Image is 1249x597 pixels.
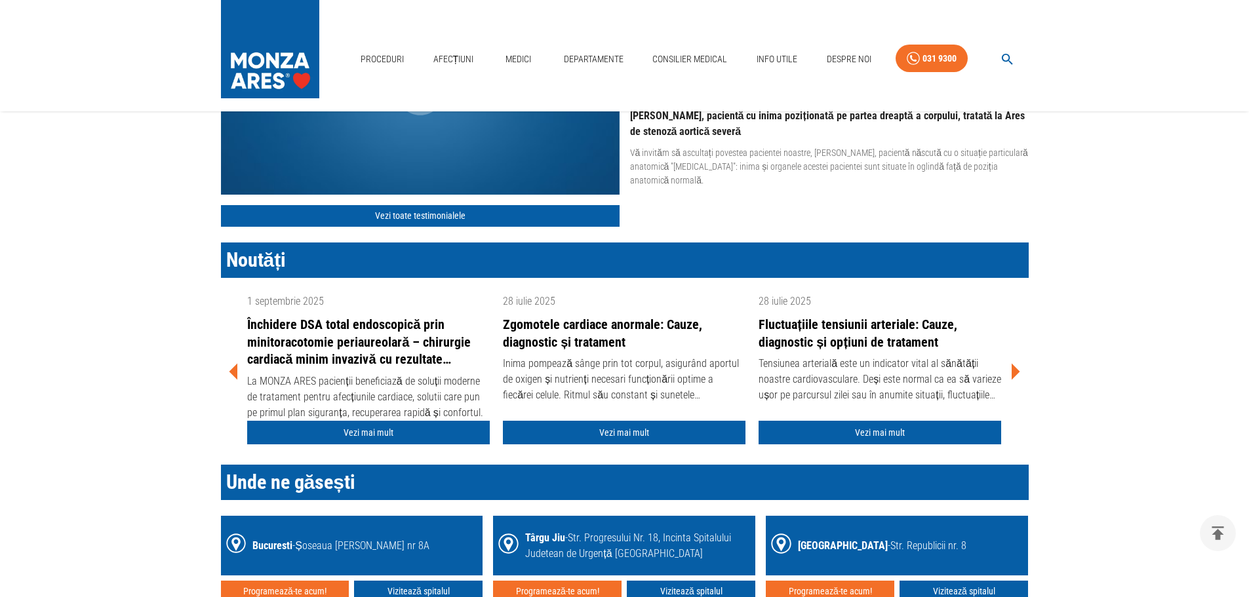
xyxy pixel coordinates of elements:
[503,294,745,309] div: 28 iulie 2025
[822,46,877,73] a: Despre Noi
[226,248,287,271] span: Noutăți
[559,46,629,73] a: Departamente
[759,356,1001,403] div: Tensiunea arterială este un indicator vital al sănătății noastre cardiovasculare. Deși este norma...
[247,294,490,309] div: 1 septembrie 2025
[759,316,1001,351] a: Fluctuațiile tensiunii arteriale: Cauze, diagnostic și opțiuni de tratament
[247,421,490,445] a: Vezi mai mult
[751,46,803,73] a: Info Utile
[428,46,479,73] a: Afecțiuni
[630,108,1029,140] p: [PERSON_NAME], pacientă cu inima poziționată pe partea dreaptă a corpului, tratată la Ares de ste...
[247,316,490,368] a: Închidere DSA total endoscopică prin minitoracotomie periaureolară – chirurgie cardiacă minim inv...
[503,356,745,403] div: Inima pompează sânge prin tot corpul, asigurând aportul de oxigen și nutrienți necesari funcționă...
[922,50,957,67] div: 031 9300
[759,294,1001,309] div: 28 iulie 2025
[525,530,750,562] div: - Str. Progresului Nr. 18, Incinta Spitalului Judetean de Urgență [GEOGRAPHIC_DATA]
[798,538,966,554] div: - Str. Republicii nr. 8
[503,421,745,445] a: Vezi mai mult
[252,539,292,552] span: Bucuresti
[896,45,968,73] a: 031 9300
[798,539,888,552] span: [GEOGRAPHIC_DATA]
[221,205,620,227] a: Vezi toate testimonialele
[1200,515,1236,551] button: delete
[503,316,745,351] a: Zgomotele cardiace anormale: Cauze, diagnostic și tratament
[226,471,355,493] span: Unde ne găsești
[525,531,565,544] span: Târgu Jiu
[355,46,409,73] a: Proceduri
[252,538,429,554] div: - Șoseaua [PERSON_NAME] nr 8A
[759,421,1001,445] a: Vezi mai mult
[647,46,732,73] a: Consilier Medical
[247,374,490,421] div: La MONZA ARES pacienții beneficiază de soluții moderne de tratament pentru afecțiunile cardiace, ...
[498,46,540,73] a: Medici
[630,146,1029,187] p: Vă invităm să ascultați povestea pacientei noastre, [PERSON_NAME], pacientă născută cu o situație...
